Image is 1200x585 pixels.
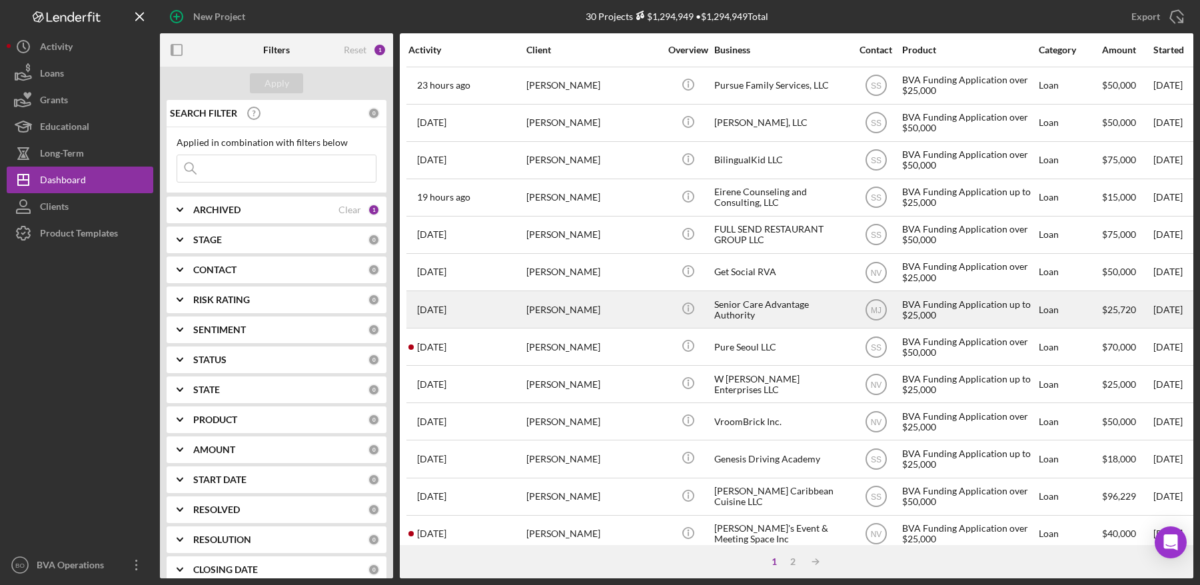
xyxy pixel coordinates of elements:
b: START DATE [193,474,247,485]
div: Amount [1102,45,1152,55]
a: Activity [7,33,153,60]
div: [PERSON_NAME] [526,105,660,141]
div: Long-Term [40,140,84,170]
div: [PERSON_NAME] [526,68,660,103]
b: SENTIMENT [193,324,246,335]
div: 0 [368,564,380,576]
div: Grants [40,87,68,117]
div: 0 [368,384,380,396]
div: 1 [373,43,386,57]
div: [PERSON_NAME] [526,180,660,215]
div: BVA Funding Application over $25,000 [902,516,1035,552]
div: Clients [40,193,69,223]
b: SEARCH FILTER [170,108,237,119]
div: Applied in combination with filters below [177,137,376,148]
div: 1 [368,204,380,216]
b: CONTACT [193,265,237,275]
text: SS [870,81,881,91]
div: [PERSON_NAME]'s Event & Meeting Space Inc [714,516,848,552]
text: SS [870,156,881,165]
div: [PERSON_NAME], LLC [714,105,848,141]
time: 2025-10-03 18:29 [417,304,446,315]
div: Loan [1039,441,1101,476]
div: Pure Seoul LLC [714,329,848,364]
div: VroomBrick Inc. [714,404,848,439]
div: Dashboard [40,167,86,197]
div: Open Intercom Messenger [1155,526,1187,558]
div: BVA Funding Application over $50,000 [902,143,1035,178]
button: Apply [250,73,303,93]
div: Loan [1039,404,1101,439]
div: BVA Funding Application over $25,000 [902,404,1035,439]
time: 2025-08-12 16:47 [417,491,446,502]
span: $75,000 [1102,154,1136,165]
div: 0 [368,504,380,516]
text: NV [870,380,882,389]
a: Loans [7,60,153,87]
div: Senior Care Advantage Authority [714,292,848,327]
div: Category [1039,45,1101,55]
span: $18,000 [1102,453,1136,464]
div: Eirene Counseling and Consulting, LLC [714,180,848,215]
div: BVA Funding Application over $50,000 [902,105,1035,141]
div: BVA Funding Application over $50,000 [902,217,1035,253]
time: 2025-09-03 15:31 [417,117,446,128]
button: Product Templates [7,220,153,247]
button: BOBVA Operations [7,552,153,578]
div: [PERSON_NAME] [526,441,660,476]
div: Loan [1039,217,1101,253]
button: Dashboard [7,167,153,193]
button: Export [1118,3,1193,30]
time: 2025-08-04 20:20 [417,267,446,277]
div: [PERSON_NAME] [526,329,660,364]
time: 2025-09-30 20:50 [417,155,446,165]
span: $15,000 [1102,191,1136,203]
div: Clear [338,205,361,215]
text: SS [870,455,881,464]
div: Business [714,45,848,55]
div: Product Templates [40,220,118,250]
text: NV [870,530,882,539]
div: [PERSON_NAME] [526,143,660,178]
span: $50,000 [1102,266,1136,277]
button: Grants [7,87,153,113]
b: AMOUNT [193,444,235,455]
time: 2025-07-17 14:10 [417,229,446,240]
text: SS [870,342,881,352]
div: Loan [1039,516,1101,552]
div: Loan [1039,180,1101,215]
div: $1,294,949 [633,11,694,22]
div: 0 [368,474,380,486]
b: STAGE [193,235,222,245]
time: 2025-09-25 14:57 [417,342,446,352]
time: 2025-09-01 21:52 [417,528,446,539]
div: Reset [344,45,366,55]
button: Clients [7,193,153,220]
div: [PERSON_NAME] [526,217,660,253]
text: SS [870,231,881,240]
div: Contact [851,45,901,55]
div: 30 Projects • $1,294,949 Total [586,11,768,22]
div: [PERSON_NAME] [526,404,660,439]
div: Loan [1039,105,1101,141]
span: $50,000 [1102,416,1136,427]
button: Educational [7,113,153,140]
span: $40,000 [1102,528,1136,539]
div: BVA Operations [33,552,120,582]
div: [PERSON_NAME] Caribbean Cuisine LLC [714,479,848,514]
button: New Project [160,3,259,30]
text: MJ [871,305,882,314]
b: Filters [263,45,290,55]
div: [PERSON_NAME] [526,516,660,552]
div: Educational [40,113,89,143]
time: 2025-10-07 17:37 [417,80,470,91]
div: [PERSON_NAME] [526,255,660,290]
div: Loan [1039,143,1101,178]
text: SS [870,193,881,203]
b: STATE [193,384,220,395]
div: [PERSON_NAME] [526,366,660,402]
